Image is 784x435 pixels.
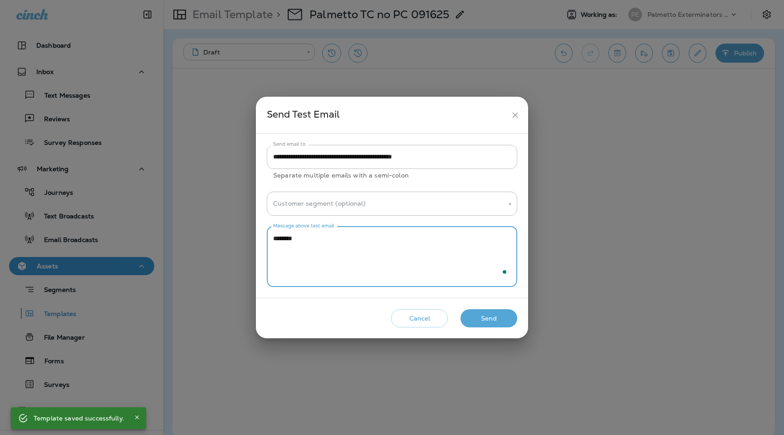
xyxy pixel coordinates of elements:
[273,234,511,279] textarea: To enrich screen reader interactions, please activate Accessibility in Grammarly extension settings
[391,309,448,328] button: Cancel
[132,412,142,423] button: Close
[506,200,514,208] button: Open
[273,222,334,229] label: Message above test email
[267,107,507,124] div: Send Test Email
[461,309,517,328] button: Send
[273,141,305,148] label: Send email to
[273,170,511,181] p: Separate multiple emails with a semi-colon
[34,410,124,426] div: Template saved successfully.
[507,107,524,124] button: close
